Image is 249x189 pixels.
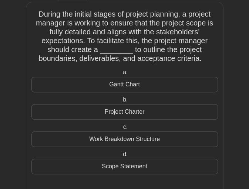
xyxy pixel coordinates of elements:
div: Scope Statement [31,159,218,174]
div: Work Breakdown Structure [31,131,218,147]
span: c. [123,124,128,130]
span: b. [123,96,128,103]
div: Project Charter [31,104,218,120]
div: Gantt Chart [31,77,218,92]
span: d. [123,151,128,157]
h5: During the initial stages of project planning, a project manager is working to ensure that the pr... [31,10,219,63]
span: a. [123,69,128,75]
